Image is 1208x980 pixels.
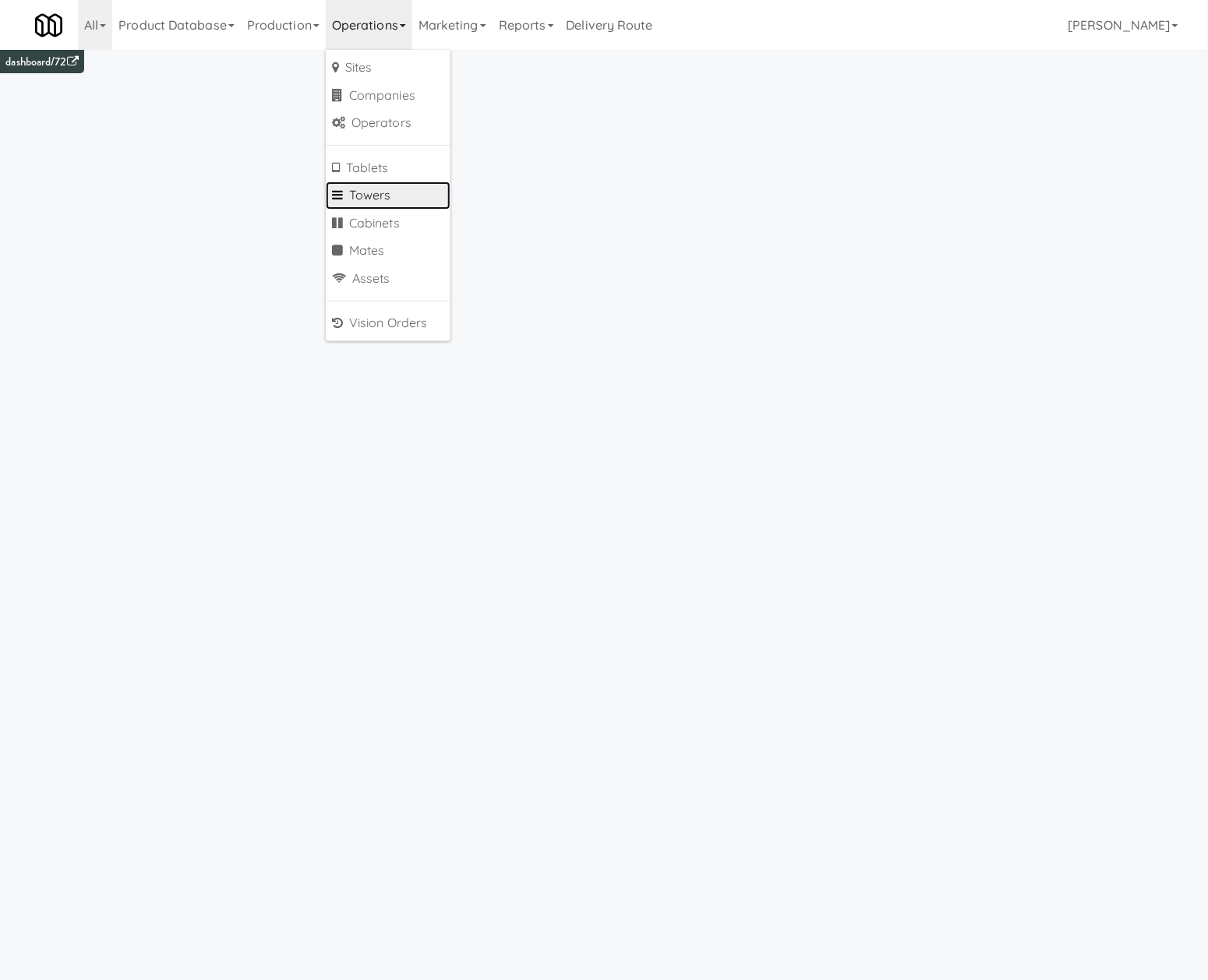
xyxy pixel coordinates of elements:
[326,154,450,182] a: Tablets
[5,54,78,70] a: dashboard/72
[326,182,450,210] a: Towers
[326,237,450,265] a: Mates
[326,54,450,82] a: Sites
[326,265,450,293] a: Assets
[326,109,450,137] a: Operators
[326,309,450,337] a: Vision Orders
[35,12,62,39] img: Micromart
[326,82,450,110] a: Companies
[326,210,450,238] a: Cabinets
